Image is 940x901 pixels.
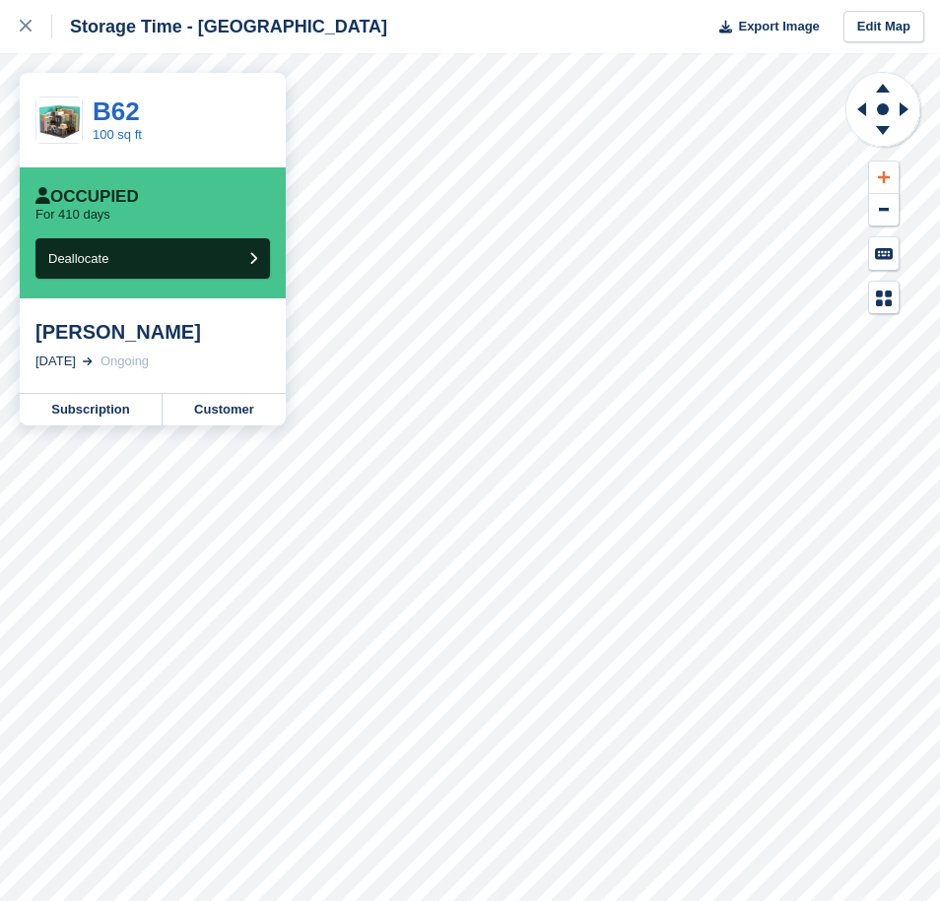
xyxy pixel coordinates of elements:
a: B62 [93,97,140,126]
a: Edit Map [843,11,924,43]
img: 100ft.jpg [36,97,82,143]
span: Export Image [738,17,819,36]
div: Ongoing [101,352,149,371]
div: Storage Time - [GEOGRAPHIC_DATA] [52,15,387,38]
div: Occupied [35,187,139,207]
div: [PERSON_NAME] [35,320,270,344]
a: Subscription [20,394,163,425]
button: Zoom Out [869,194,899,226]
button: Export Image [707,11,820,43]
p: For 410 days [35,207,110,223]
a: Customer [163,394,286,425]
button: Zoom In [869,161,899,194]
button: Map Legend [869,282,899,314]
button: Keyboard Shortcuts [869,237,899,270]
div: [DATE] [35,352,76,371]
button: Deallocate [35,238,270,279]
img: arrow-right-light-icn-cde0832a797a2874e46488d9cf13f60e5c3a73dbe684e267c42b8395dfbc2abf.svg [83,357,93,365]
a: 100 sq ft [93,127,142,142]
span: Deallocate [48,251,108,266]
